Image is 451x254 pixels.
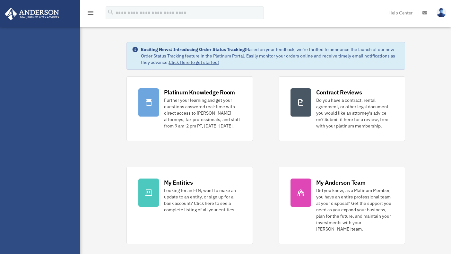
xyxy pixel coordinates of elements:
a: Contract Reviews Do you have a contract, rental agreement, or other legal document you would like... [279,76,405,141]
a: Platinum Knowledge Room Further your learning and get your questions answered real-time with dire... [126,76,253,141]
div: My Anderson Team [316,179,366,187]
div: Did you know, as a Platinum Member, you have an entire professional team at your disposal? Get th... [316,187,393,232]
div: Do you have a contract, rental agreement, or other legal document you would like an attorney's ad... [316,97,393,129]
a: menu [87,11,94,17]
a: My Anderson Team Did you know, as a Platinum Member, you have an entire professional team at your... [279,167,405,244]
img: User Pic [437,8,446,17]
i: menu [87,9,94,17]
div: Looking for an EIN, want to make an update to an entity, or sign up for a bank account? Click her... [164,187,241,213]
div: My Entities [164,179,193,187]
i: search [107,9,114,16]
div: Based on your feedback, we're thrilled to announce the launch of our new Order Status Tracking fe... [141,46,400,66]
div: Further your learning and get your questions answered real-time with direct access to [PERSON_NAM... [164,97,241,129]
div: Contract Reviews [316,88,362,96]
a: My Entities Looking for an EIN, want to make an update to an entity, or sign up for a bank accoun... [126,167,253,244]
strong: Exciting News: Introducing Order Status Tracking! [141,47,246,52]
a: Click Here to get started! [169,59,219,65]
div: Platinum Knowledge Room [164,88,235,96]
img: Anderson Advisors Platinum Portal [3,8,61,20]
